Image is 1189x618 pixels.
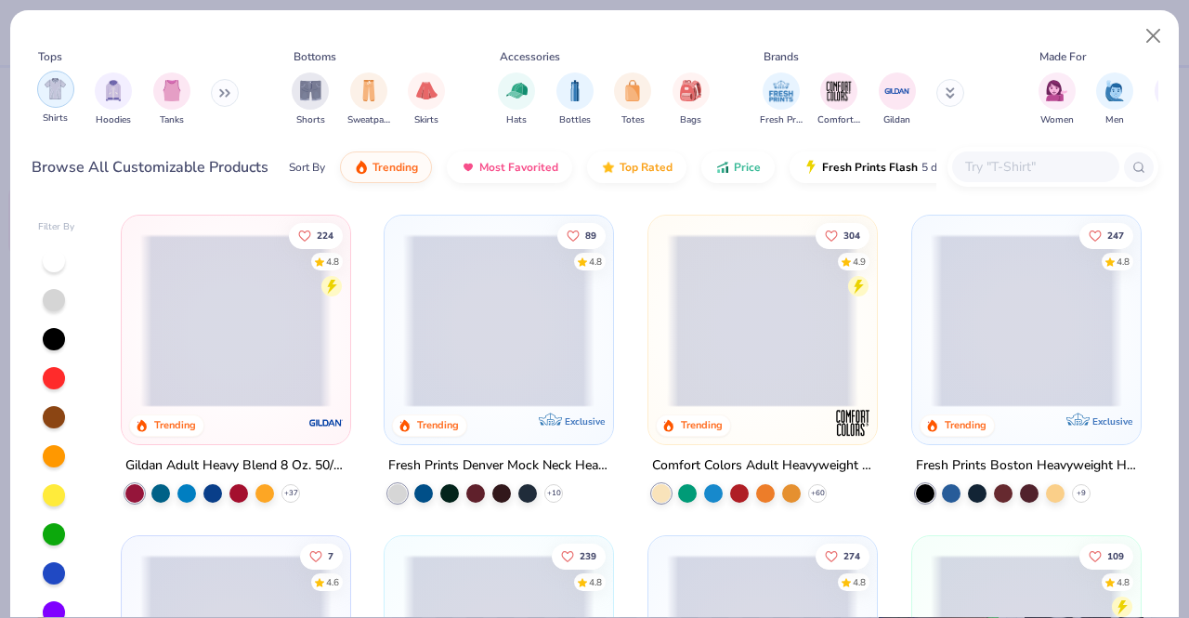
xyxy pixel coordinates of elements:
[883,113,910,127] span: Gildan
[816,543,869,569] button: Like
[565,80,585,101] img: Bottles Image
[408,72,445,127] button: filter button
[96,113,131,127] span: Hoodies
[296,113,325,127] span: Shorts
[601,160,616,175] img: TopRated.gif
[347,113,390,127] span: Sweatpants
[853,575,866,589] div: 4.8
[817,113,860,127] span: Comfort Colors
[1104,80,1125,101] img: Men Image
[1136,19,1171,54] button: Close
[153,72,190,127] button: filter button
[103,80,124,101] img: Hoodies Image
[328,551,333,560] span: 7
[556,72,594,127] button: filter button
[414,113,438,127] span: Skirts
[1039,72,1076,127] button: filter button
[45,78,66,99] img: Shirts Image
[289,159,325,176] div: Sort By
[916,454,1137,478] div: Fresh Prints Boston Heavyweight Hoodie
[843,230,860,240] span: 304
[372,160,418,175] span: Trending
[790,151,1004,183] button: Fresh Prints Flash5 day delivery
[673,72,710,127] button: filter button
[586,230,597,240] span: 89
[347,72,390,127] button: filter button
[340,151,432,183] button: Trending
[307,404,344,441] img: Gildan logo
[300,543,343,569] button: Like
[153,72,190,127] div: filter for Tanks
[1107,230,1124,240] span: 247
[680,113,701,127] span: Bags
[622,80,643,101] img: Totes Image
[614,72,651,127] button: filter button
[479,160,558,175] span: Most Favorited
[37,71,74,125] div: filter for Shirts
[461,160,476,175] img: most_fav.gif
[764,48,799,65] div: Brands
[701,151,775,183] button: Price
[38,48,62,65] div: Tops
[817,72,860,127] button: filter button
[760,113,803,127] span: Fresh Prints
[547,488,561,499] span: + 10
[620,160,673,175] span: Top Rated
[95,72,132,127] button: filter button
[1107,551,1124,560] span: 109
[95,72,132,127] div: filter for Hoodies
[326,575,339,589] div: 4.6
[388,454,609,478] div: Fresh Prints Denver Mock Neck Heavyweight Sweatshirt
[1077,488,1086,499] span: + 9
[498,72,535,127] div: filter for Hats
[1117,575,1130,589] div: 4.8
[1092,415,1132,427] span: Exclusive
[825,77,853,105] img: Comfort Colors Image
[447,151,572,183] button: Most Favorited
[283,488,297,499] span: + 37
[556,72,594,127] div: filter for Bottles
[32,156,268,178] div: Browse All Customizable Products
[160,113,184,127] span: Tanks
[590,575,603,589] div: 4.8
[590,255,603,269] div: 4.8
[292,72,329,127] div: filter for Shorts
[300,80,321,101] img: Shorts Image
[1040,113,1074,127] span: Women
[1079,222,1133,248] button: Like
[500,48,560,65] div: Accessories
[834,404,871,441] img: Comfort Colors logo
[1117,255,1130,269] div: 4.8
[1079,543,1133,569] button: Like
[317,230,333,240] span: 224
[559,113,591,127] span: Bottles
[294,48,336,65] div: Bottoms
[760,72,803,127] div: filter for Fresh Prints
[565,415,605,427] span: Exclusive
[1096,72,1133,127] button: filter button
[553,543,607,569] button: Like
[853,255,866,269] div: 4.9
[804,160,818,175] img: flash.gif
[1046,80,1067,101] img: Women Image
[621,113,645,127] span: Totes
[587,151,686,183] button: Top Rated
[37,72,74,127] button: filter button
[498,72,535,127] button: filter button
[921,157,990,178] span: 5 day delivery
[506,113,527,127] span: Hats
[162,80,182,101] img: Tanks Image
[581,551,597,560] span: 239
[811,488,825,499] span: + 60
[43,112,68,125] span: Shirts
[963,156,1106,178] input: Try "T-Shirt"
[883,77,911,105] img: Gildan Image
[652,454,873,478] div: Comfort Colors Adult Heavyweight T-Shirt
[416,80,438,101] img: Skirts Image
[408,72,445,127] div: filter for Skirts
[354,160,369,175] img: trending.gif
[822,160,918,175] span: Fresh Prints Flash
[879,72,916,127] button: filter button
[347,72,390,127] div: filter for Sweatpants
[1039,72,1076,127] div: filter for Women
